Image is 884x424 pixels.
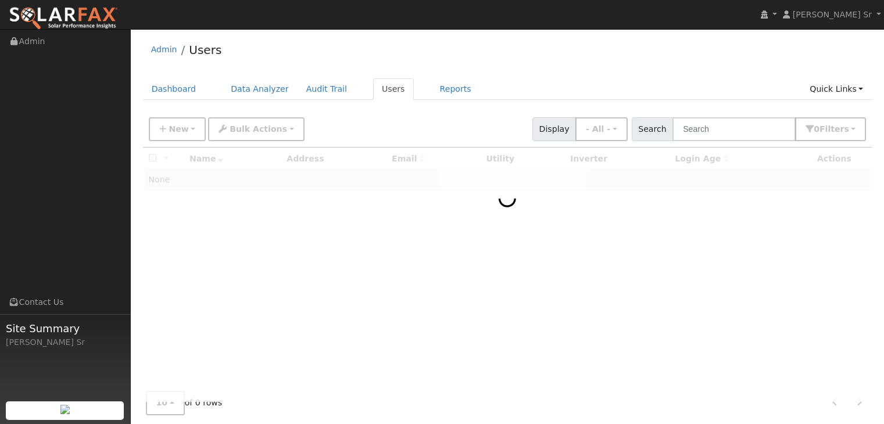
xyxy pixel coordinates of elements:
[156,398,168,408] span: 10
[6,321,124,336] span: Site Summary
[6,336,124,348] div: [PERSON_NAME] Sr
[208,117,304,141] button: Bulk Actions
[793,10,872,19] span: [PERSON_NAME] Sr
[532,117,576,141] span: Display
[230,124,287,134] span: Bulk Actions
[143,78,205,100] a: Dashboard
[819,124,849,134] span: Filter
[298,78,356,100] a: Audit Trail
[189,43,221,57] a: Users
[146,391,185,415] button: 10
[60,405,70,414] img: retrieve
[373,78,414,100] a: Users
[146,391,223,415] span: of 0 rows
[169,124,188,134] span: New
[575,117,628,141] button: - All -
[632,117,673,141] span: Search
[151,45,177,54] a: Admin
[844,124,849,134] span: s
[672,117,796,141] input: Search
[431,78,480,100] a: Reports
[801,78,872,100] a: Quick Links
[9,6,118,31] img: SolarFax
[149,117,206,141] button: New
[222,78,298,100] a: Data Analyzer
[795,117,866,141] button: 0Filters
